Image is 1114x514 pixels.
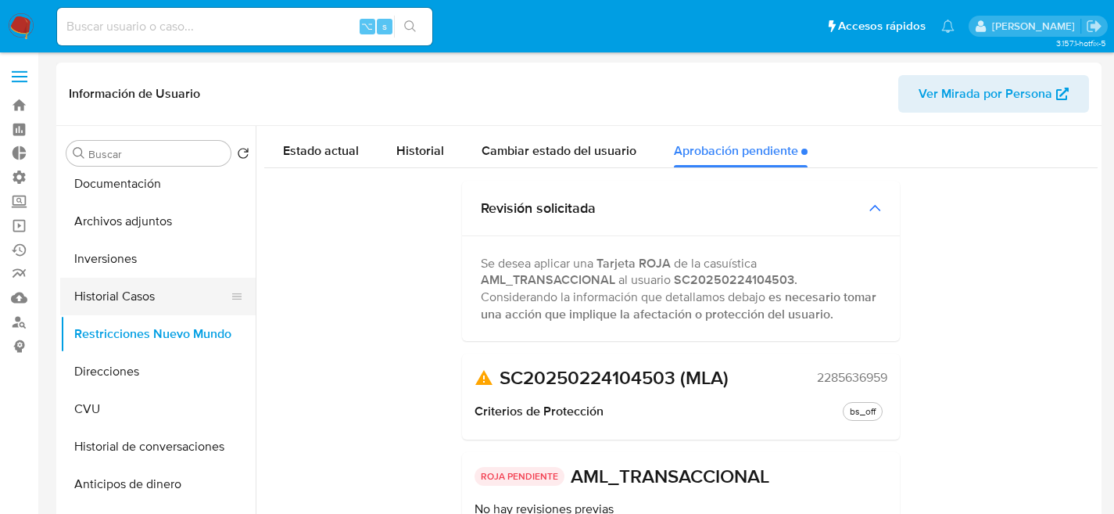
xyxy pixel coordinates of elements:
[237,147,249,164] button: Volver al orden por defecto
[88,147,224,161] input: Buscar
[60,240,256,278] button: Inversiones
[1086,18,1102,34] a: Salir
[69,86,200,102] h1: Información de Usuario
[60,203,256,240] button: Archivos adjuntos
[60,390,256,428] button: CVU
[60,165,256,203] button: Documentación
[919,75,1052,113] span: Ver Mirada por Persona
[73,147,85,160] button: Buscar
[941,20,955,33] a: Notificaciones
[60,428,256,465] button: Historial de conversaciones
[60,278,243,315] button: Historial Casos
[898,75,1089,113] button: Ver Mirada por Persona
[992,19,1080,34] p: facundo.marin@mercadolibre.com
[57,16,432,37] input: Buscar usuario o caso...
[361,19,373,34] span: ⌥
[394,16,426,38] button: search-icon
[382,19,387,34] span: s
[60,315,256,353] button: Restricciones Nuevo Mundo
[838,18,926,34] span: Accesos rápidos
[60,465,256,503] button: Anticipos de dinero
[60,353,256,390] button: Direcciones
